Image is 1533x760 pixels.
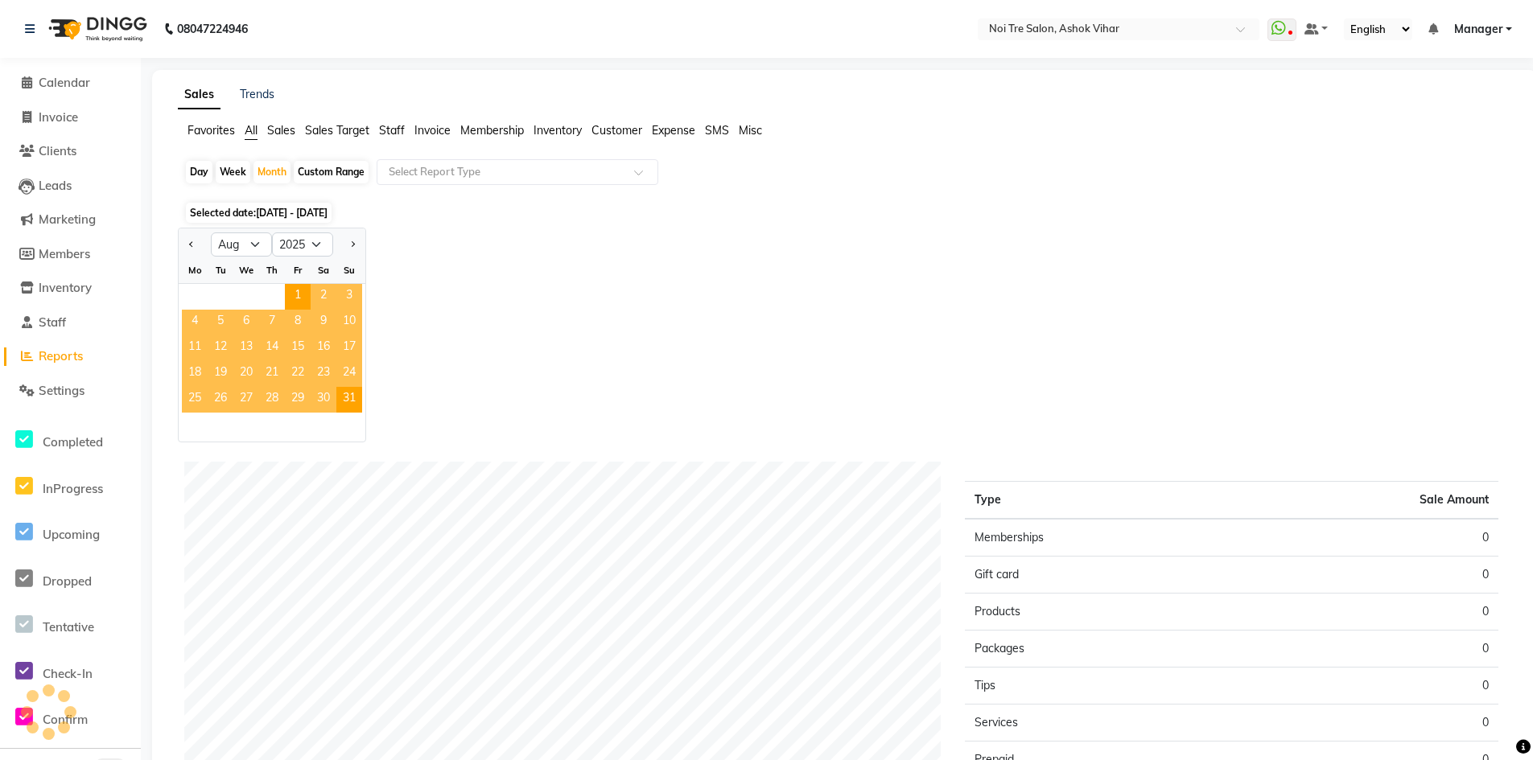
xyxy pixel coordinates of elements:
span: 28 [259,387,285,413]
a: Clients [4,142,137,161]
div: Friday, August 15, 2025 [285,335,311,361]
span: Invoice [414,123,451,138]
span: 10 [336,310,362,335]
div: Monday, August 4, 2025 [182,310,208,335]
a: Members [4,245,137,264]
div: Month [253,161,291,183]
td: 0 [1232,631,1498,668]
span: 12 [208,335,233,361]
span: Customer [591,123,642,138]
span: 1 [285,284,311,310]
td: 0 [1232,594,1498,631]
span: 21 [259,361,285,387]
span: SMS [705,123,729,138]
span: 27 [233,387,259,413]
th: Sale Amount [1232,482,1498,520]
div: Mo [182,257,208,283]
span: 22 [285,361,311,387]
div: Thursday, August 7, 2025 [259,310,285,335]
span: Favorites [188,123,235,138]
td: Tips [965,668,1231,705]
div: Th [259,257,285,283]
span: Sales Target [305,123,369,138]
div: Saturday, August 9, 2025 [311,310,336,335]
span: Upcoming [43,527,100,542]
div: Tu [208,257,233,283]
span: Sales [267,123,295,138]
a: Settings [4,382,137,401]
div: Saturday, August 16, 2025 [311,335,336,361]
a: Marketing [4,211,137,229]
span: 18 [182,361,208,387]
span: 5 [208,310,233,335]
div: Friday, August 8, 2025 [285,310,311,335]
span: [DATE] - [DATE] [256,207,328,219]
span: InProgress [43,481,103,496]
select: Select year [272,232,333,257]
span: 17 [336,335,362,361]
span: Completed [43,434,103,450]
span: 8 [285,310,311,335]
span: 6 [233,310,259,335]
span: 25 [182,387,208,413]
span: Check-In [43,666,93,681]
div: Fr [285,257,311,283]
div: Week [216,161,250,183]
div: Thursday, August 28, 2025 [259,387,285,413]
div: Wednesday, August 27, 2025 [233,387,259,413]
a: Calendar [4,74,137,92]
a: Invoice [4,109,137,127]
td: Gift card [965,557,1231,594]
span: Members [39,246,90,261]
span: 15 [285,335,311,361]
span: 11 [182,335,208,361]
div: Custom Range [294,161,369,183]
div: Thursday, August 21, 2025 [259,361,285,387]
a: Reports [4,347,137,366]
span: 13 [233,335,259,361]
div: Wednesday, August 20, 2025 [233,361,259,387]
span: Clients [39,143,76,158]
button: Next month [346,232,359,257]
div: Thursday, August 14, 2025 [259,335,285,361]
span: 16 [311,335,336,361]
td: 0 [1232,668,1498,705]
span: 9 [311,310,336,335]
span: Calendar [39,75,90,90]
td: 0 [1232,519,1498,557]
div: Sunday, August 24, 2025 [336,361,362,387]
td: Products [965,594,1231,631]
span: Invoice [39,109,78,125]
div: Sunday, August 3, 2025 [336,284,362,310]
span: 24 [336,361,362,387]
div: Sunday, August 31, 2025 [336,387,362,413]
span: Staff [379,123,405,138]
div: Monday, August 11, 2025 [182,335,208,361]
td: Memberships [965,519,1231,557]
td: 0 [1232,557,1498,594]
span: All [245,123,258,138]
div: Saturday, August 2, 2025 [311,284,336,310]
span: 23 [311,361,336,387]
span: 29 [285,387,311,413]
a: Trends [240,87,274,101]
span: Misc [739,123,762,138]
a: Staff [4,314,137,332]
div: Day [186,161,212,183]
span: Leads [39,178,72,193]
img: logo [41,6,151,51]
div: Friday, August 22, 2025 [285,361,311,387]
div: Monday, August 25, 2025 [182,387,208,413]
span: Inventory [534,123,582,138]
div: Friday, August 29, 2025 [285,387,311,413]
span: 14 [259,335,285,361]
a: Inventory [4,279,137,298]
span: Dropped [43,573,92,589]
span: Membership [460,123,524,138]
div: Saturday, August 23, 2025 [311,361,336,387]
span: Expense [652,123,695,138]
div: Friday, August 1, 2025 [285,284,311,310]
td: Services [965,705,1231,742]
span: Inventory [39,280,92,295]
button: Previous month [185,232,198,257]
